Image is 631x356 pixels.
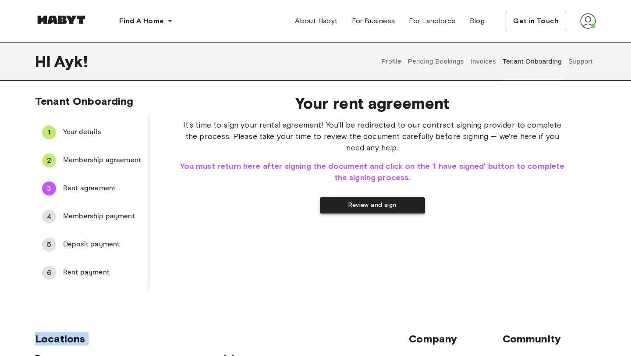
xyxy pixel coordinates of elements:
div: 6 [42,266,56,280]
div: 4Membership payment [35,206,148,227]
span: Find A Home [119,16,164,26]
span: Rent payment [63,267,141,278]
img: avatar [580,13,596,29]
img: Habyt [35,15,88,24]
div: 1 [42,125,56,139]
div: 5Deposit payment [35,234,148,255]
button: Find A Home [112,12,180,30]
span: Your rent agreement [177,94,568,112]
span: For Business [352,16,395,26]
div: 4 [42,210,56,224]
button: Invoices [469,42,497,81]
div: user profile tabs [378,42,596,81]
div: 2 [42,153,56,167]
span: Membership payment [63,211,141,222]
span: Ayk ! [54,52,88,71]
span: For Landlords [409,16,455,26]
button: Get in Touch [506,12,566,30]
span: Your details [63,127,141,138]
div: 3 [42,182,56,196]
span: Tenant Onboarding [35,95,134,107]
span: Blog [470,16,485,26]
a: For Business [345,12,402,30]
button: Support [567,42,594,81]
span: Rent agreement [63,183,141,194]
span: About Habyt [295,16,337,26]
button: Review and sign [320,197,425,214]
span: It's time to sign your rental agreement! You'll be redirected to our contract signing provider to... [177,119,568,153]
a: Blog [463,12,492,30]
span: Hi [35,52,54,71]
a: For Landlords [402,12,462,30]
span: Get in Touch [513,16,559,26]
a: About Habyt [288,12,344,30]
button: Pending Bookings [407,42,465,81]
span: Membership agreement [63,155,141,166]
div: 5 [42,238,56,252]
span: Company [409,332,502,345]
div: 1Your details [35,122,148,143]
span: Locations [35,332,409,345]
div: 3Rent agreement [35,178,148,199]
button: Profile [380,42,403,81]
div: 6Rent payment [35,262,148,283]
span: You must return here after signing the document and click on the 'I have signed' button to comple... [177,160,568,183]
span: Community [503,332,596,345]
button: Tenant Onboarding [502,42,563,81]
span: Deposit payment [63,239,141,250]
div: 2Membership agreement [35,150,148,171]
